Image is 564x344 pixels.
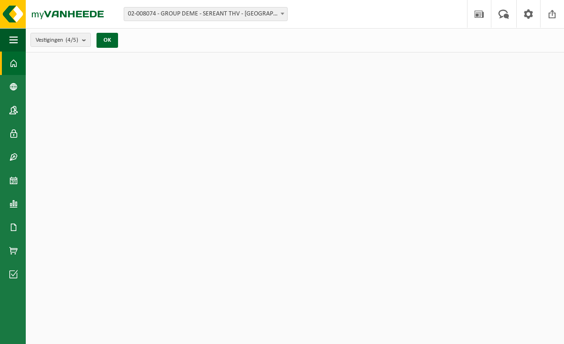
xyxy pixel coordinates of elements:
[30,33,91,47] button: Vestigingen(4/5)
[36,33,78,47] span: Vestigingen
[124,7,287,21] span: 02-008074 - GROUP DEME - SEREANT THV - ANTWERPEN
[66,37,78,43] count: (4/5)
[124,7,288,21] span: 02-008074 - GROUP DEME - SEREANT THV - ANTWERPEN
[96,33,118,48] button: OK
